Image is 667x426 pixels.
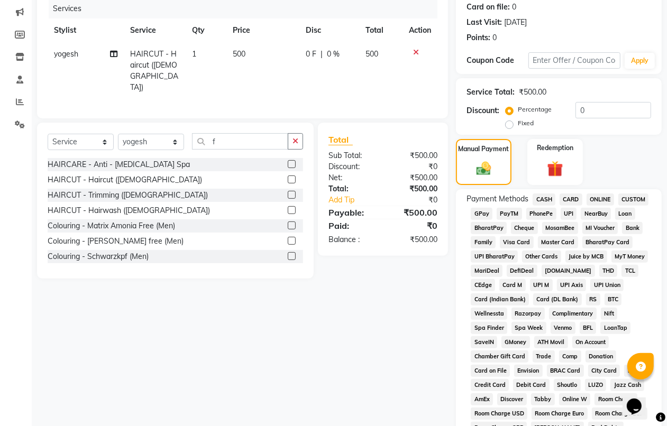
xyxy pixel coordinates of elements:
span: MariDeal [471,265,502,277]
span: BTC [605,293,622,305]
div: ₹0 [383,161,445,172]
span: Juice by MCB [565,251,607,263]
span: Cheque [511,222,538,234]
div: ₹500.00 [383,206,445,219]
span: 0 F [306,49,317,60]
span: NearBuy [581,208,611,220]
span: Comp [559,350,581,363]
span: Master Card [538,236,578,248]
span: Complimentary [549,308,597,320]
input: Search or Scan [192,133,288,150]
div: 0 [492,32,497,43]
span: City Card [588,365,620,377]
span: Debit Card [513,379,550,391]
div: Balance : [321,234,383,245]
div: [DATE] [504,17,527,28]
span: Room Charge [595,393,637,405]
span: BRAC Card [547,365,584,377]
span: UPI BharatPay [471,251,518,263]
span: Room Charge Euro [532,408,588,420]
span: BFL [580,322,597,334]
div: Service Total: [467,87,515,98]
span: 0 % [327,49,340,60]
div: ₹500.00 [383,172,445,183]
span: MosamBee [542,222,578,234]
span: Card on File [471,365,510,377]
div: HAIRCUT - Haircut ([DEMOGRAPHIC_DATA]) [48,174,202,186]
span: Card (DL Bank) [533,293,582,305]
input: Enter Offer / Coupon Code [528,52,620,69]
span: 500 [366,49,378,59]
span: Credit Card [471,379,509,391]
a: Add Tip [321,195,394,206]
div: HAIRCUT - Trimming ([DEMOGRAPHIC_DATA]) [48,190,208,201]
th: Disc [300,18,360,42]
div: Last Visit: [467,17,502,28]
span: Trade [533,350,555,363]
span: UPI Union [590,279,624,291]
span: Online W [559,393,591,405]
span: Donation [586,350,617,363]
span: Spa Finder [471,322,507,334]
img: _cash.svg [472,160,496,177]
div: Total: [321,183,383,195]
span: UPI Axis [557,279,587,291]
span: ATH Movil [534,336,568,348]
span: Visa Card [500,236,534,248]
span: Shoutlo [554,379,581,391]
span: GPay [471,208,492,220]
span: SaveIN [471,336,497,348]
div: HAIRCUT - Hairwash ([DEMOGRAPHIC_DATA]) [48,205,210,216]
span: DefiDeal [507,265,537,277]
div: Colouring - Schwarzkpf (Men) [48,251,149,262]
span: Venmo [551,322,575,334]
span: bKash [624,365,648,377]
div: Coupon Code [467,55,528,66]
span: Envision [514,365,543,377]
span: THD [599,265,618,277]
div: Net: [321,172,383,183]
span: AmEx [471,393,493,405]
label: Percentage [518,105,552,114]
span: Wellnessta [471,308,507,320]
div: ₹500.00 [383,150,445,161]
div: 0 [512,2,516,13]
div: ₹0 [383,219,445,232]
span: Tabby [531,393,555,405]
span: Bank [622,222,643,234]
div: Points: [467,32,490,43]
th: Action [403,18,437,42]
span: | [321,49,323,60]
div: Colouring - [PERSON_NAME] free (Men) [48,236,184,247]
span: PhonePe [526,208,556,220]
div: HAIRCARE - Anti - [MEDICAL_DATA] Spa [48,159,190,170]
div: ₹500.00 [519,87,546,98]
span: BharatPay Card [582,236,633,248]
img: _gift.svg [542,159,568,179]
button: Apply [625,53,655,69]
div: Colouring - Matrix Amonia Free (Men) [48,220,175,231]
span: Other Cards [522,251,561,263]
span: TCL [622,265,638,277]
span: MI Voucher [582,222,618,234]
span: UPI [561,208,577,220]
div: Card on file: [467,2,510,13]
div: ₹500.00 [383,234,445,245]
span: yogesh [54,49,78,59]
th: Total [359,18,403,42]
span: HAIRCUT - Haircut ([DEMOGRAPHIC_DATA]) [130,49,178,92]
span: Card M [499,279,526,291]
label: Fixed [518,118,534,128]
span: UPI M [530,279,553,291]
span: LoanTap [600,322,631,334]
span: BharatPay [471,222,507,234]
span: Nift [601,308,618,320]
span: Card (Indian Bank) [471,293,529,305]
span: Room Charge EGP [592,408,647,420]
div: Sub Total: [321,150,383,161]
span: ONLINE [587,193,614,206]
span: Discover [497,393,527,405]
div: Discount: [321,161,383,172]
span: Total [328,134,353,145]
span: CEdge [471,279,495,291]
